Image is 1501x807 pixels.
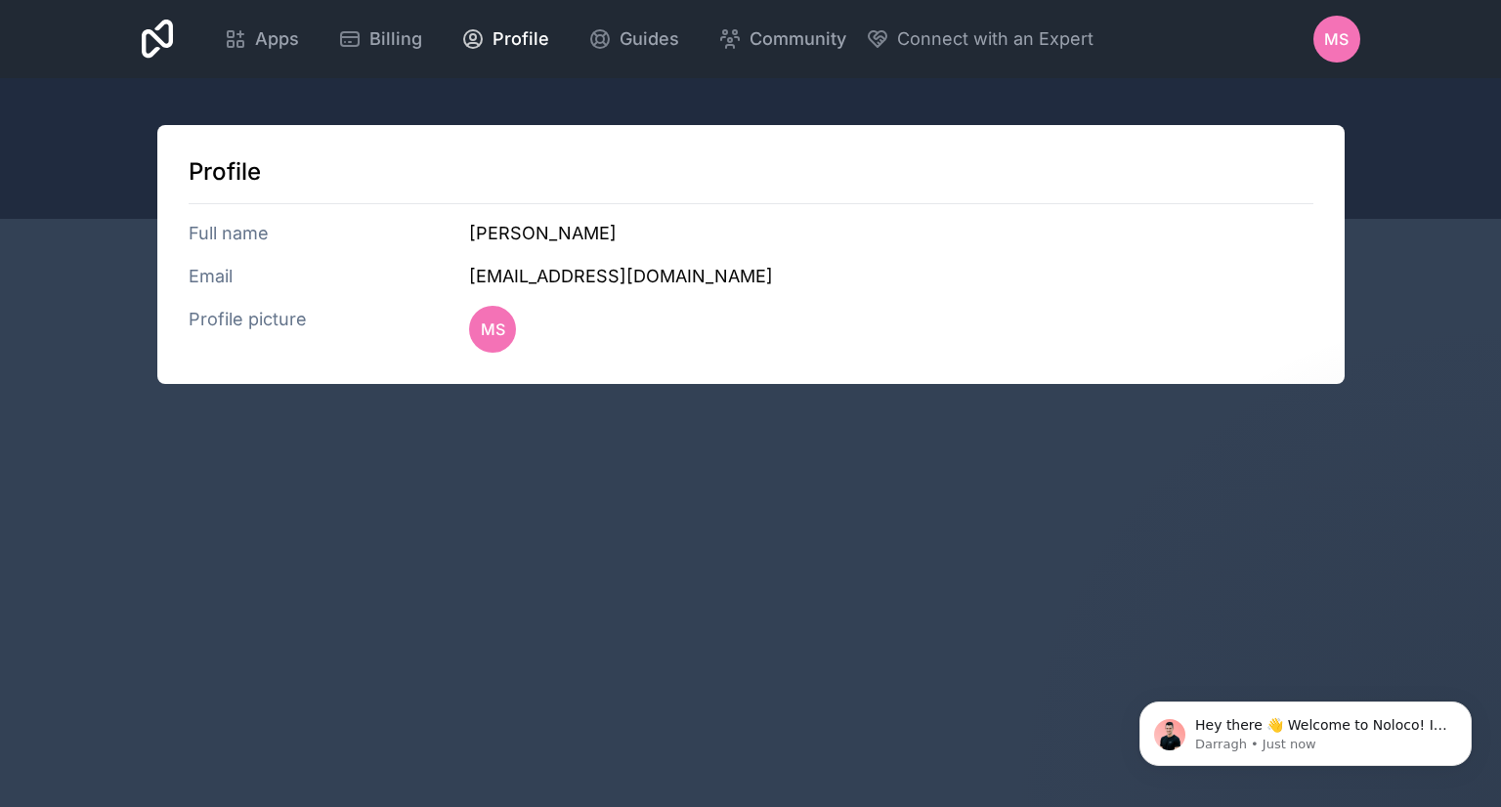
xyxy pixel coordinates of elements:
[866,25,1094,53] button: Connect with an Expert
[703,18,862,61] a: Community
[469,220,1312,247] h3: [PERSON_NAME]
[469,263,1312,290] h3: [EMAIL_ADDRESS][DOMAIN_NAME]
[322,18,438,61] a: Billing
[369,25,422,53] span: Billing
[1110,660,1501,797] iframe: Intercom notifications message
[1324,27,1349,51] span: MS
[189,263,470,290] h3: Email
[481,318,505,341] span: MS
[446,18,565,61] a: Profile
[897,25,1094,53] span: Connect with an Expert
[208,18,315,61] a: Apps
[620,25,679,53] span: Guides
[189,306,470,353] h3: Profile picture
[255,25,299,53] span: Apps
[189,156,1313,188] h1: Profile
[189,220,470,247] h3: Full name
[573,18,695,61] a: Guides
[750,25,846,53] span: Community
[493,25,549,53] span: Profile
